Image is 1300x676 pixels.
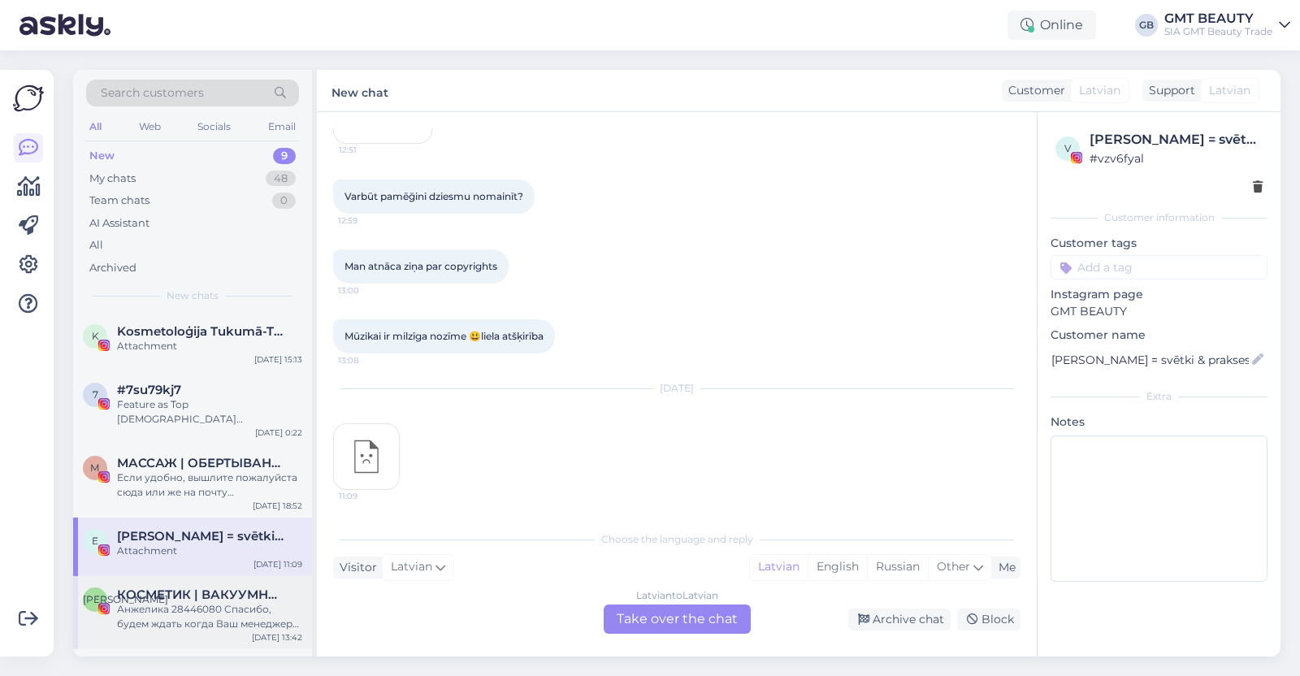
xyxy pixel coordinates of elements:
div: [DATE] 18:52 [253,500,302,512]
img: attachment [334,424,399,489]
span: New chats [167,288,219,303]
div: Choose the language and reply [333,532,1020,547]
span: 7 [93,388,98,401]
p: Notes [1051,414,1267,431]
div: Online [1007,11,1096,40]
div: All [86,116,105,137]
div: 9 [273,148,296,164]
div: [DATE] [333,381,1020,396]
p: Customer tags [1051,235,1267,252]
div: Archive chat [848,609,951,630]
div: Archived [89,260,136,276]
div: Attachment [117,544,302,558]
p: GMT BEAUTY [1051,303,1267,320]
div: Support [1142,82,1195,99]
span: 12:51 [339,144,400,156]
span: 13:00 [338,284,399,297]
span: 11:09 [339,490,400,502]
span: 12:59 [338,214,399,227]
div: Attachment [117,339,302,353]
input: Add a tag [1051,255,1267,279]
div: # vzv6fyal [1090,149,1263,167]
img: Askly Logo [13,83,44,114]
span: Latvian [1209,82,1250,99]
div: [DATE] 0:22 [255,427,302,439]
span: Eva Šimo = svētki & prakses mieram & līdzsvaram [117,529,286,544]
span: Varbūt pamēğini dziesmu nomainīt? [344,190,523,202]
div: [DATE] 11:09 [253,558,302,570]
div: 0 [272,193,296,209]
div: New [89,148,115,164]
div: Анжелика 28446080 Спасибо, будем ждать когда Ваш менеджер свяжется с нами. Хорошего дня! 🌷 [117,602,302,631]
div: Web [136,116,164,137]
div: All [89,237,103,253]
span: 13:08 [338,354,399,366]
a: GMT BEAUTYSIA GMT Beauty Trade [1164,12,1290,38]
div: [PERSON_NAME] = svētki & prakses mieram & līdzsvaram [1090,130,1263,149]
span: E [92,535,98,547]
div: Socials [194,116,234,137]
span: КОСМЕТИК | ВАКУУМНЫЙ МАССАЖ | РИГА [117,587,286,602]
div: Feature as Top [DEMOGRAPHIC_DATA] Entrepreneur. Hey, hope you are doing well! We are doing a spec... [117,397,302,427]
div: [DATE] 15:13 [254,353,302,366]
div: Team chats [89,193,149,209]
span: МАССАЖ | ОБЕРТЫВАНИЯ | ОБУЧЕНИЯ | TALLINN [117,456,286,470]
span: K [92,330,99,342]
span: Latvian [1079,82,1120,99]
div: Extra [1051,389,1267,404]
div: Если удобно, вышлите пожалуйста сюда или же на почту [DOMAIN_NAME][EMAIL_ADDRESS][DOMAIN_NAME] [117,470,302,500]
div: Email [265,116,299,137]
div: GB [1135,14,1158,37]
span: Other [937,559,970,574]
div: GMT BEAUTY [1164,12,1272,25]
div: Latvian to Latvian [636,588,718,603]
div: 48 [266,171,296,187]
span: Man atnāca ziņa par copyrights [344,260,497,272]
div: Take over the chat [604,604,751,634]
input: Add name [1051,351,1249,369]
span: Kosmetoloģija Tukumā-Tavs skaistums un labsajūta sākas šeit ! [117,324,286,339]
div: Latvian [750,555,808,579]
div: SIA GMT Beauty Trade [1164,25,1272,38]
span: [PERSON_NAME] [83,593,168,605]
div: My chats [89,171,136,187]
div: Visitor [333,559,377,576]
div: Block [957,609,1020,630]
span: Mūzikai ir milzīga nozīme 😃liela atšķirība [344,330,544,342]
div: AI Assistant [89,215,149,232]
div: [DATE] 13:42 [252,631,302,643]
div: Customer [1002,82,1065,99]
p: Instagram page [1051,286,1267,303]
label: New chat [331,80,388,102]
span: Search customers [101,84,204,102]
div: Me [992,559,1016,576]
div: Russian [867,555,928,579]
span: #7su79kj7 [117,383,181,397]
p: Customer name [1051,327,1267,344]
span: Latvian [391,558,432,576]
div: Customer information [1051,210,1267,225]
span: v [1064,142,1071,154]
div: English [808,555,867,579]
span: М [90,461,100,474]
